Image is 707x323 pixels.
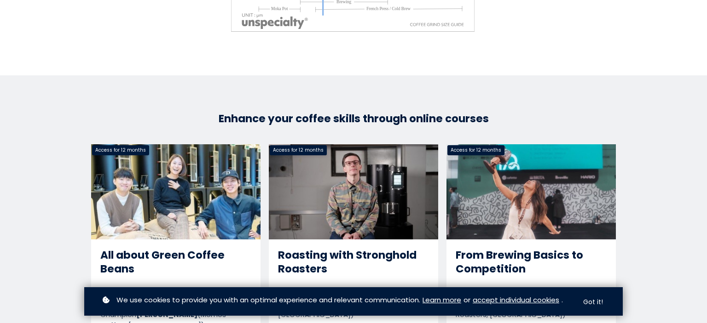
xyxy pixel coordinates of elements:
[575,293,611,311] button: Got it!
[91,112,616,126] h3: Enhance your coffee skills through online courses
[100,295,570,305] p: or .
[423,295,461,305] a: Learn more
[116,295,420,305] span: We use cookies to provide you with an optimal experience and relevant communication.
[473,295,559,305] a: accept individual cookies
